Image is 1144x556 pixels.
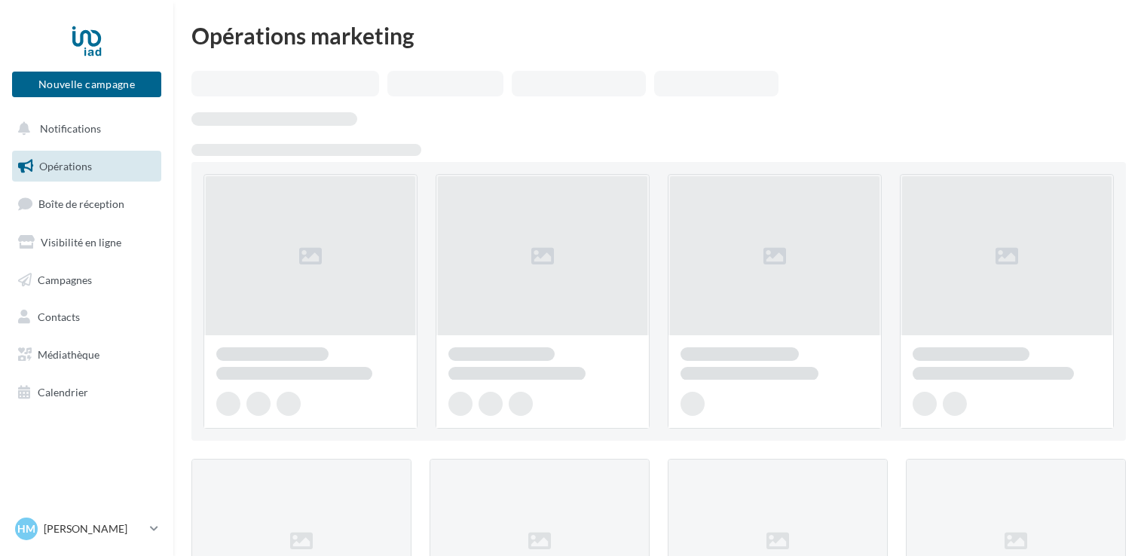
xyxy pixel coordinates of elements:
span: Opérations [39,160,92,173]
span: Notifications [40,122,101,135]
p: [PERSON_NAME] [44,521,144,536]
button: Nouvelle campagne [12,72,161,97]
button: Notifications [9,113,158,145]
a: Visibilité en ligne [9,227,164,258]
a: Opérations [9,151,164,182]
a: Médiathèque [9,339,164,371]
a: Boîte de réception [9,188,164,220]
span: Médiathèque [38,348,99,361]
span: Visibilité en ligne [41,236,121,249]
span: Campagnes [38,273,92,286]
a: Campagnes [9,264,164,296]
div: Opérations marketing [191,24,1126,47]
span: Calendrier [38,386,88,399]
span: HM [17,521,35,536]
span: Contacts [38,310,80,323]
span: Boîte de réception [38,197,124,210]
a: Calendrier [9,377,164,408]
a: Contacts [9,301,164,333]
a: HM [PERSON_NAME] [12,515,161,543]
